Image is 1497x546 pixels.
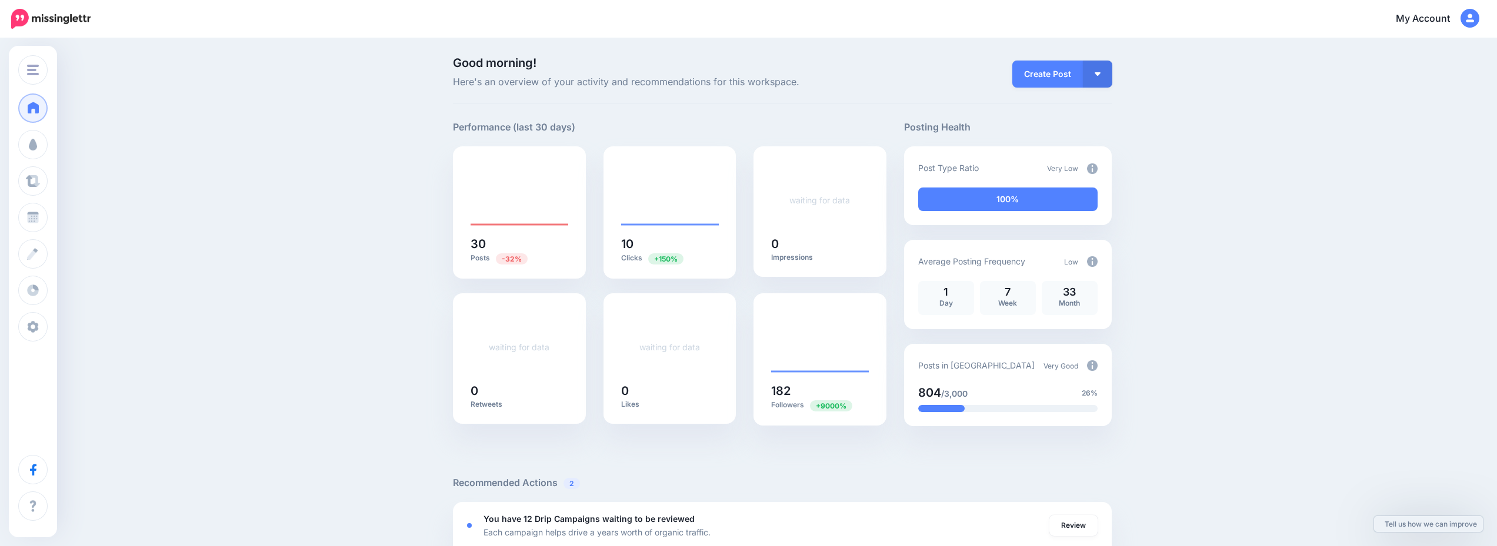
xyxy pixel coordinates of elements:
span: 26% [1082,387,1098,399]
span: Here's an overview of your activity and recommendations for this workspace. [453,75,886,90]
p: 33 [1048,287,1092,297]
img: info-circle-grey.png [1087,256,1098,267]
a: My Account [1384,5,1479,34]
span: Day [939,299,953,307]
span: Previous period: 4 [648,253,684,264]
span: Low [1064,257,1078,266]
h5: 30 [471,238,568,250]
span: Previous period: 2 [810,400,852,411]
a: Review [1049,515,1098,536]
b: You have 12 Drip Campaigns waiting to be reviewed [484,514,695,524]
span: Week [998,299,1017,307]
span: 2 [564,478,580,489]
span: Month [1059,299,1080,307]
div: <div class='status-dot small red margin-right'></div>Error [467,523,472,528]
a: Tell us how we can improve [1374,516,1483,532]
p: Average Posting Frequency [918,254,1025,268]
img: arrow-down-white.png [1095,72,1101,76]
p: Impressions [771,253,869,262]
span: 804 [918,386,941,400]
span: Very Good [1043,361,1078,370]
p: Followers [771,400,869,411]
p: Posts in [GEOGRAPHIC_DATA] [918,359,1035,372]
h5: Posting Health [904,120,1112,135]
span: Previous period: 44 [496,253,528,264]
h5: 10 [621,238,719,250]
img: Missinglettr [11,9,91,29]
p: 1 [924,287,968,297]
h5: Recommended Actions [453,475,1112,490]
div: 26% of your posts in the last 30 days have been from Drip Campaigns [918,405,965,412]
img: info-circle-grey.png [1087,360,1098,371]
p: Post Type Ratio [918,161,979,175]
a: waiting for data [639,342,700,352]
p: Likes [621,400,719,409]
p: Each campaign helps drive a years worth of organic traffic. [484,525,711,539]
h5: 0 [621,385,719,397]
p: Posts [471,253,568,264]
div: 100% of your posts in the last 30 days have been from Drip Campaigns [918,187,1098,211]
a: Create Post [1012,61,1083,88]
a: waiting for data [489,342,549,352]
a: waiting for data [789,195,850,205]
img: menu.png [27,65,39,75]
img: info-circle-grey.png [1087,163,1098,174]
p: 7 [986,287,1030,297]
span: Good morning! [453,56,536,70]
p: Retweets [471,400,568,409]
h5: 0 [471,385,568,397]
h5: 0 [771,238,869,250]
p: Clicks [621,253,719,264]
span: /3,000 [941,388,968,398]
span: Very Low [1047,164,1078,173]
h5: 182 [771,385,869,397]
h5: Performance (last 30 days) [453,120,575,135]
